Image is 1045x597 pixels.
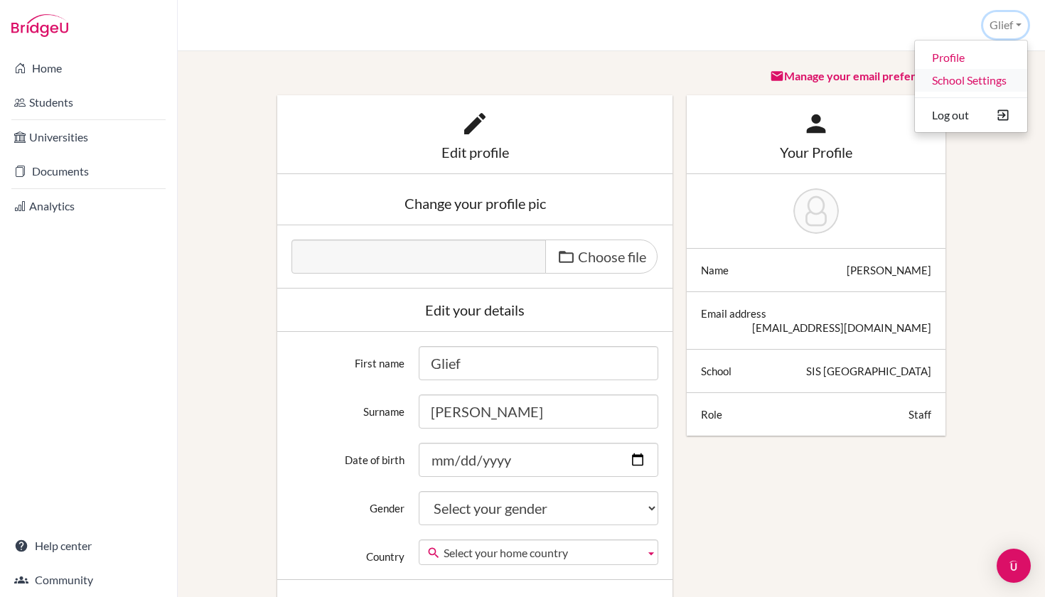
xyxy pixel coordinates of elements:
a: Help center [3,532,174,560]
label: Country [284,539,412,564]
a: Students [3,88,174,117]
img: Bridge-U [11,14,68,37]
label: Gender [284,491,412,515]
span: Select your home country [444,540,639,566]
div: School [701,364,731,378]
div: Open Intercom Messenger [997,549,1031,583]
a: Universities [3,123,174,151]
span: Choose file [578,248,646,265]
a: Community [3,566,174,594]
div: Email address [701,306,766,321]
img: Glief Miranda [793,188,839,234]
a: Analytics [3,192,174,220]
button: Log out [915,104,1027,127]
div: [PERSON_NAME] [847,263,931,277]
div: Staff [909,407,931,421]
div: Your Profile [701,145,931,159]
label: First name [284,346,412,370]
label: Surname [284,394,412,419]
a: Manage your email preferences [770,69,945,82]
div: Role [701,407,722,421]
ul: Glief [914,40,1028,133]
div: Name [701,263,729,277]
div: [EMAIL_ADDRESS][DOMAIN_NAME] [752,321,931,335]
a: Home [3,54,174,82]
a: Profile [915,46,1027,69]
a: School Settings [915,69,1027,92]
div: Edit profile [291,145,658,159]
button: Glief [983,12,1028,38]
div: Edit your details [291,303,658,317]
div: SIS [GEOGRAPHIC_DATA] [806,364,931,378]
a: Documents [3,157,174,185]
label: Date of birth [284,443,412,467]
div: Change your profile pic [291,196,658,210]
